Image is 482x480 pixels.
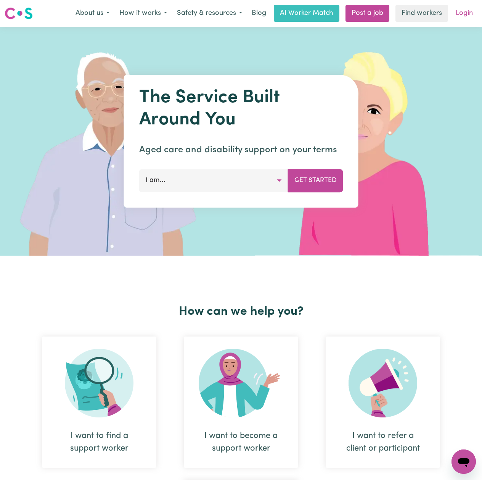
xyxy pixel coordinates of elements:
img: Search [65,349,133,417]
a: Post a job [345,5,389,22]
iframe: Button to launch messaging window [451,449,476,474]
a: AI Worker Match [274,5,339,22]
a: Careseekers logo [5,5,33,22]
a: Blog [247,5,271,22]
div: I want to refer a client or participant [326,337,440,468]
h1: The Service Built Around You [139,87,343,131]
a: Find workers [395,5,448,22]
div: I want to refer a client or participant [344,430,422,455]
img: Careseekers logo [5,6,33,20]
a: Login [451,5,477,22]
button: Safety & resources [172,5,247,21]
div: I want to become a support worker [184,337,298,468]
div: I want to find a support worker [42,337,156,468]
img: Refer [349,349,417,417]
button: How it works [114,5,172,21]
img: Become Worker [199,349,283,417]
p: Aged care and disability support on your terms [139,143,343,157]
div: I want to become a support worker [202,430,280,455]
button: I am... [139,169,288,192]
button: About us [71,5,114,21]
div: I want to find a support worker [60,430,138,455]
h2: How can we help you? [28,304,454,319]
button: Get Started [288,169,343,192]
